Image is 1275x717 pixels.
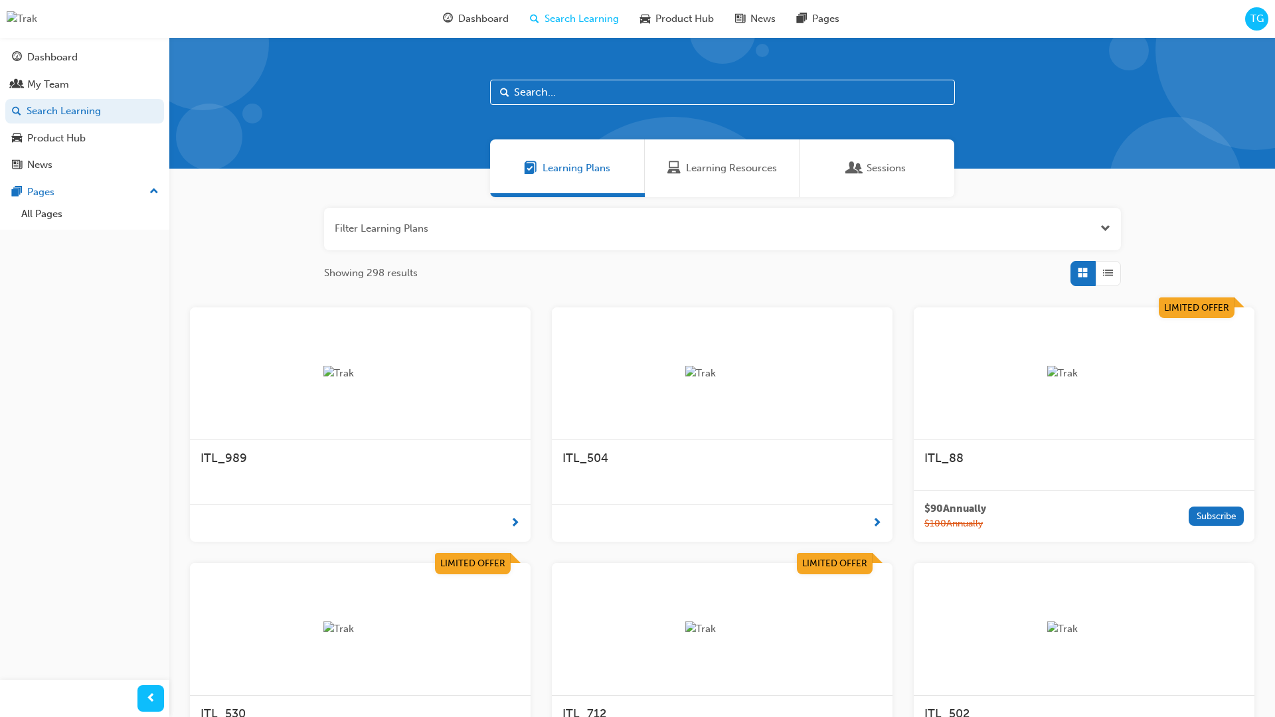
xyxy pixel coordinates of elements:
[1078,266,1088,281] span: Grid
[27,50,78,65] div: Dashboard
[867,161,906,176] span: Sessions
[432,5,519,33] a: guage-iconDashboard
[5,126,164,151] a: Product Hub
[27,131,86,146] div: Product Hub
[524,161,537,176] span: Learning Plans
[7,11,37,27] img: Trak
[27,157,52,173] div: News
[655,11,714,27] span: Product Hub
[5,72,164,97] a: My Team
[1245,7,1268,31] button: TG
[12,133,22,145] span: car-icon
[724,5,786,33] a: news-iconNews
[1250,11,1264,27] span: TG
[12,187,22,199] span: pages-icon
[5,180,164,204] button: Pages
[12,106,21,118] span: search-icon
[797,11,807,27] span: pages-icon
[5,153,164,177] a: News
[924,451,964,465] span: ITL_88
[146,690,156,707] span: prev-icon
[440,558,505,569] span: Limited Offer
[645,139,800,197] a: Learning ResourcesLearning Resources
[12,79,22,91] span: people-icon
[562,451,608,465] span: ITL_504
[1047,621,1120,637] img: Trak
[12,159,22,171] span: news-icon
[630,5,724,33] a: car-iconProduct Hub
[1100,221,1110,236] button: Open the filter
[924,501,986,517] span: $ 90 Annually
[924,517,986,532] span: $ 100 Annually
[1164,302,1229,313] span: Limited Offer
[640,11,650,27] span: car-icon
[1103,266,1113,281] span: List
[686,161,777,176] span: Learning Resources
[543,161,610,176] span: Learning Plans
[750,11,776,27] span: News
[5,99,164,123] a: Search Learning
[848,161,861,176] span: Sessions
[323,366,396,381] img: Trak
[872,515,882,532] span: next-icon
[510,515,520,532] span: next-icon
[685,366,758,381] img: Trak
[490,80,955,105] input: Search...
[201,451,247,465] span: ITL_989
[685,621,758,637] img: Trak
[490,139,645,197] a: Learning PlansLearning Plans
[5,45,164,70] a: Dashboard
[500,85,509,100] span: Search
[545,11,619,27] span: Search Learning
[5,42,164,180] button: DashboardMy TeamSearch LearningProduct HubNews
[519,5,630,33] a: search-iconSearch Learning
[812,11,839,27] span: Pages
[27,77,69,92] div: My Team
[1047,366,1120,381] img: Trak
[914,307,1254,542] a: Limited OfferTrakITL_88$90Annually$100AnnuallySubscribe
[27,185,54,200] div: Pages
[786,5,850,33] a: pages-iconPages
[190,307,531,542] a: TrakITL_989
[735,11,745,27] span: news-icon
[458,11,509,27] span: Dashboard
[530,11,539,27] span: search-icon
[667,161,681,176] span: Learning Resources
[1189,507,1244,526] button: Subscribe
[323,621,396,637] img: Trak
[12,52,22,64] span: guage-icon
[800,139,954,197] a: SessionsSessions
[324,266,418,281] span: Showing 298 results
[802,558,867,569] span: Limited Offer
[443,11,453,27] span: guage-icon
[149,183,159,200] span: up-icon
[552,307,892,542] a: TrakITL_504
[16,204,164,224] a: All Pages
